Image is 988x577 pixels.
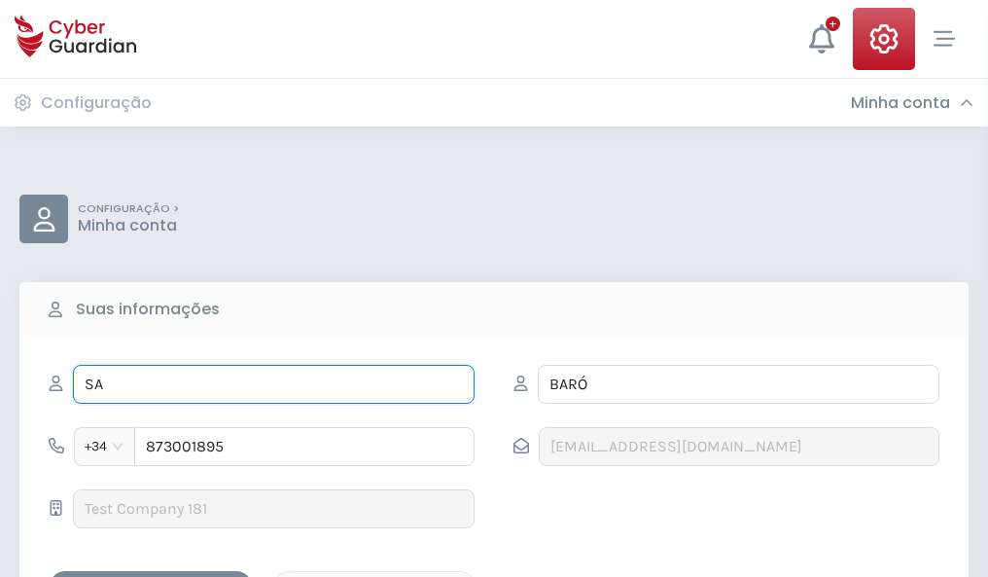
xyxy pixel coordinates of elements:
div: + [826,17,840,31]
input: 612345678 [134,427,475,466]
b: Suas informações [76,298,220,321]
p: Minha conta [78,216,179,235]
p: CONFIGURAÇÃO > [78,202,179,216]
h3: Minha conta [851,93,950,113]
div: Minha conta [851,93,973,113]
span: +34 [85,432,124,461]
h3: Configuração [41,93,152,113]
